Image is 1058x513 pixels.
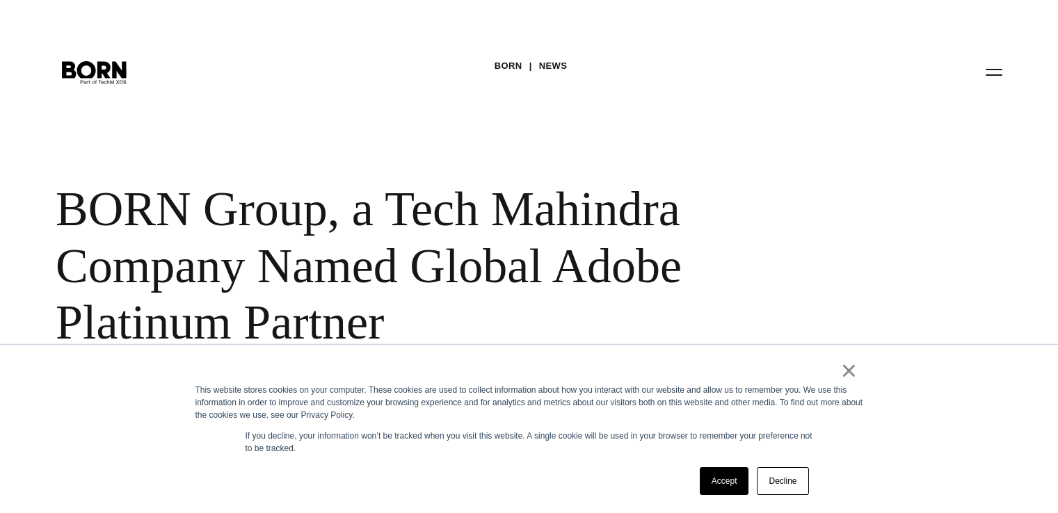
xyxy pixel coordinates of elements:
a: Accept [700,467,749,495]
div: This website stores cookies on your computer. These cookies are used to collect information about... [195,384,863,421]
button: Open [977,57,1011,86]
div: BORN Group, a Tech Mahindra Company Named Global Adobe Platinum Partner [56,181,849,351]
a: News [539,56,568,76]
p: If you decline, your information won’t be tracked when you visit this website. A single cookie wi... [246,430,813,455]
a: Decline [757,467,808,495]
a: × [841,364,858,377]
a: BORN [495,56,522,76]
